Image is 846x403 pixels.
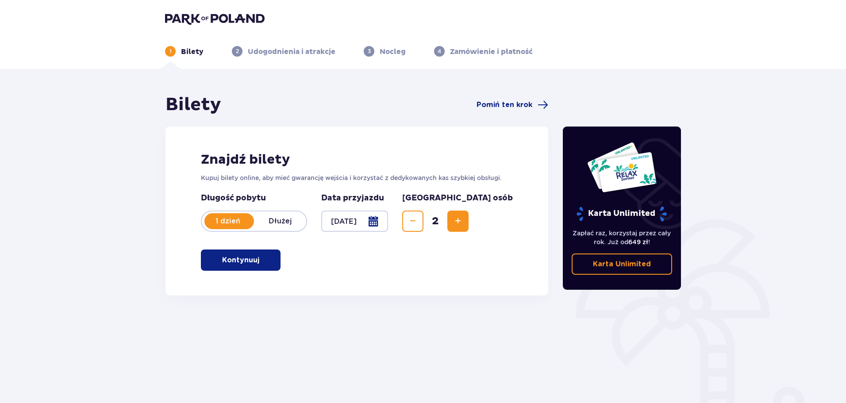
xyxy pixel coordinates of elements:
[222,255,259,265] p: Kontynuuj
[593,259,651,269] p: Karta Unlimited
[425,215,446,228] span: 2
[368,47,371,55] p: 3
[201,249,281,271] button: Kontynuuj
[181,47,204,57] p: Bilety
[576,206,668,222] p: Karta Unlimited
[254,216,306,226] p: Dłużej
[572,253,673,275] a: Karta Unlimited
[201,173,513,182] p: Kupuj bilety online, aby mieć gwarancję wejścia i korzystać z dedykowanych kas szybkiej obsługi.
[248,47,335,57] p: Udogodnienia i atrakcje
[201,193,307,203] p: Długość pobytu
[165,94,221,116] h1: Bilety
[321,193,384,203] p: Data przyjazdu
[447,211,469,232] button: Increase
[628,238,648,246] span: 649 zł
[477,100,532,110] span: Pomiń ten krok
[402,193,513,203] p: [GEOGRAPHIC_DATA] osób
[169,47,172,55] p: 1
[438,47,441,55] p: 4
[202,216,254,226] p: 1 dzień
[572,229,673,246] p: Zapłać raz, korzystaj przez cały rok. Już od !
[236,47,239,55] p: 2
[477,100,548,110] a: Pomiń ten krok
[380,47,406,57] p: Nocleg
[165,12,265,25] img: Park of Poland logo
[201,151,513,168] h2: Znajdź bilety
[450,47,533,57] p: Zamówienie i płatność
[402,211,423,232] button: Decrease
